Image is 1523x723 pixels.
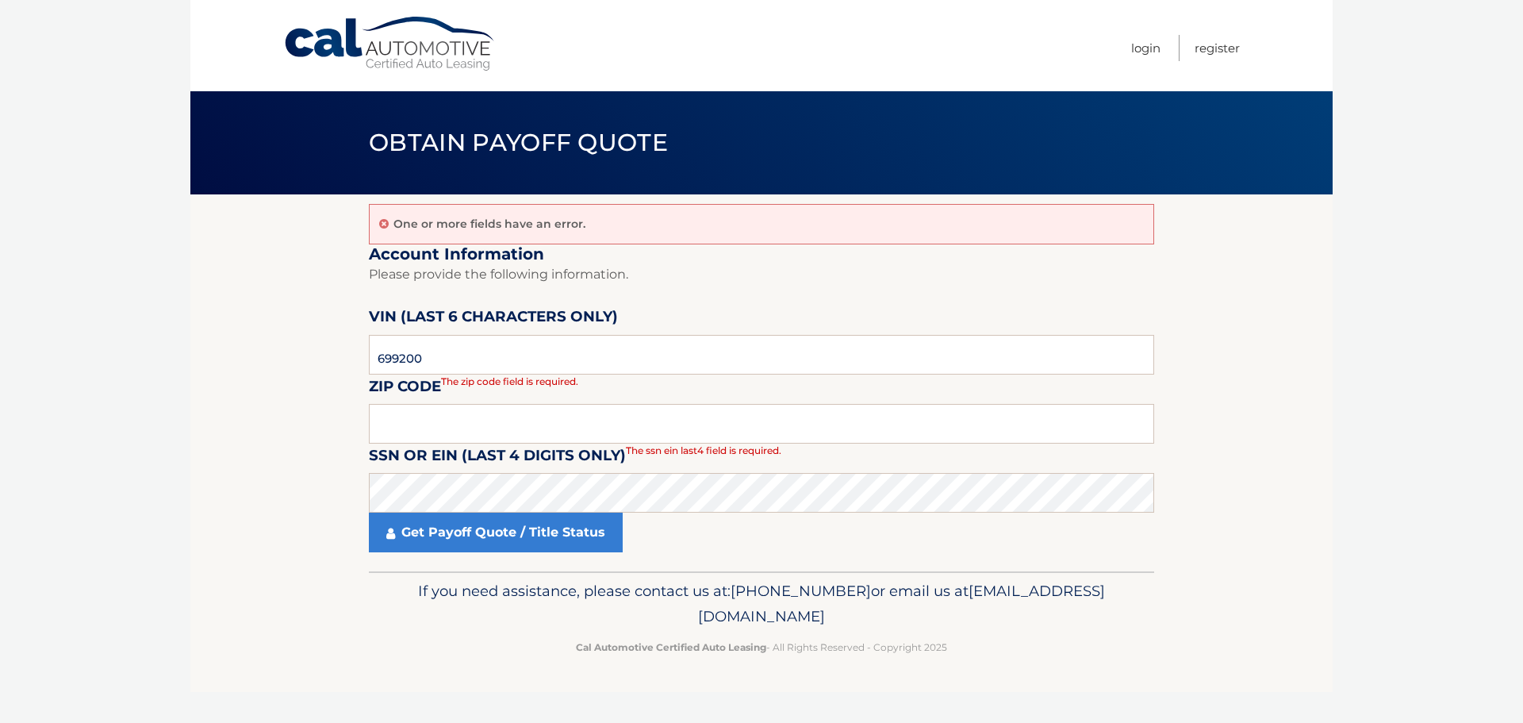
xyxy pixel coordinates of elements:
[576,641,766,653] strong: Cal Automotive Certified Auto Leasing
[441,375,578,387] span: The zip code field is required.
[369,263,1154,286] p: Please provide the following information.
[369,444,626,473] label: SSN or EIN (last 4 digits only)
[626,444,781,456] span: The ssn ein last4 field is required.
[698,582,1105,625] span: [EMAIL_ADDRESS][DOMAIN_NAME]
[369,375,441,404] label: Zip Code
[283,16,497,72] a: Cal Automotive
[393,217,585,231] p: One or more fields have an error.
[379,579,1144,629] p: If you need assistance, please contact us at: or email us at
[369,305,618,334] label: VIN (last 6 characters only)
[369,513,623,552] a: Get Payoff Quote / Title Status
[1131,35,1160,61] a: Login
[1195,35,1240,61] a: Register
[369,244,1154,264] h2: Account Information
[379,639,1144,656] p: - All Rights Reserved - Copyright 2025
[369,128,668,157] span: Obtain Payoff Quote
[731,582,871,600] span: [PHONE_NUMBER]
